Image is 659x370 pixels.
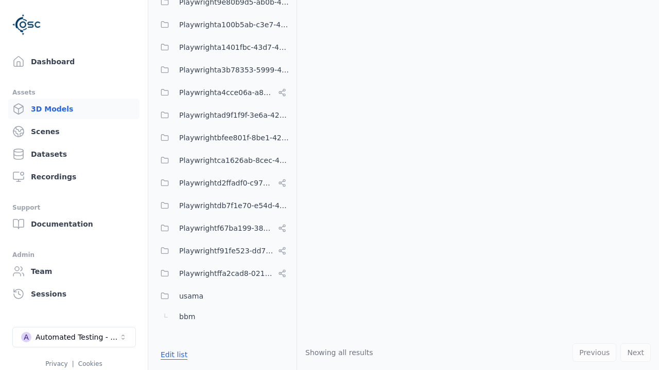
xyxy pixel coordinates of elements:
[154,105,290,125] button: Playwrightad9f1f9f-3e6a-4231-8f19-c506bf64a382
[12,327,136,347] button: Select a workspace
[179,86,274,99] span: Playwrighta4cce06a-a8e6-4c0d-bfc1-93e8d78d750a
[154,218,290,238] button: Playwrightf67ba199-386a-42d1-aebc-3b37e79c7296
[179,132,290,144] span: Playwrightbfee801f-8be1-42a6-b774-94c49e43b650
[12,10,41,39] img: Logo
[45,360,67,367] a: Privacy
[179,267,274,280] span: Playwrightffa2cad8-0214-4c2f-a758-8e9593c5a37e
[154,14,290,35] button: Playwrighta100b5ab-c3e7-40eb-9193-94d2e80568b3
[305,348,373,357] span: Showing all results
[179,199,290,212] span: Playwrightdb7f1e70-e54d-4da7-b38d-464ac70cc2ba
[179,222,274,234] span: Playwrightf67ba199-386a-42d1-aebc-3b37e79c7296
[154,82,290,103] button: Playwrighta4cce06a-a8e6-4c0d-bfc1-93e8d78d750a
[12,249,135,261] div: Admin
[36,332,119,342] div: Automated Testing - Playwright
[154,345,194,364] button: Edit list
[8,261,140,282] a: Team
[8,99,140,119] a: 3D Models
[154,240,290,261] button: Playwrightf91fe523-dd75-44f3-a953-451f6070cb42
[8,166,140,187] a: Recordings
[179,109,290,121] span: Playwrightad9f1f9f-3e6a-4231-8f19-c506bf64a382
[78,360,102,367] a: Cookies
[21,332,31,342] div: A
[179,310,195,323] span: bbm
[179,245,274,257] span: Playwrightf91fe523-dd75-44f3-a953-451f6070cb42
[154,195,290,216] button: Playwrightdb7f1e70-e54d-4da7-b38d-464ac70cc2ba
[8,144,140,164] a: Datasets
[154,127,290,148] button: Playwrightbfee801f-8be1-42a6-b774-94c49e43b650
[179,18,290,31] span: Playwrighta100b5ab-c3e7-40eb-9193-94d2e80568b3
[154,37,290,58] button: Playwrighta1401fbc-43d7-48dd-a309-be935d99d708
[154,173,290,193] button: Playwrightd2ffadf0-c973-454c-8fcf-dadaeffcb802
[8,51,140,72] a: Dashboard
[179,177,274,189] span: Playwrightd2ffadf0-c973-454c-8fcf-dadaeffcb802
[154,286,290,306] button: usama
[8,214,140,234] a: Documentation
[179,41,290,53] span: Playwrighta1401fbc-43d7-48dd-a309-be935d99d708
[154,306,290,327] button: bbm
[8,121,140,142] a: Scenes
[154,60,290,80] button: Playwrighta3b78353-5999-46c5-9eab-70007203469a
[179,154,290,166] span: Playwrightca1626ab-8cec-4ddc-b85a-2f9392fe08d1
[154,150,290,171] button: Playwrightca1626ab-8cec-4ddc-b85a-2f9392fe08d1
[8,284,140,304] a: Sessions
[12,201,135,214] div: Support
[12,86,135,99] div: Assets
[154,263,290,284] button: Playwrightffa2cad8-0214-4c2f-a758-8e9593c5a37e
[179,64,290,76] span: Playwrighta3b78353-5999-46c5-9eab-70007203469a
[72,360,74,367] span: |
[179,290,203,302] span: usama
